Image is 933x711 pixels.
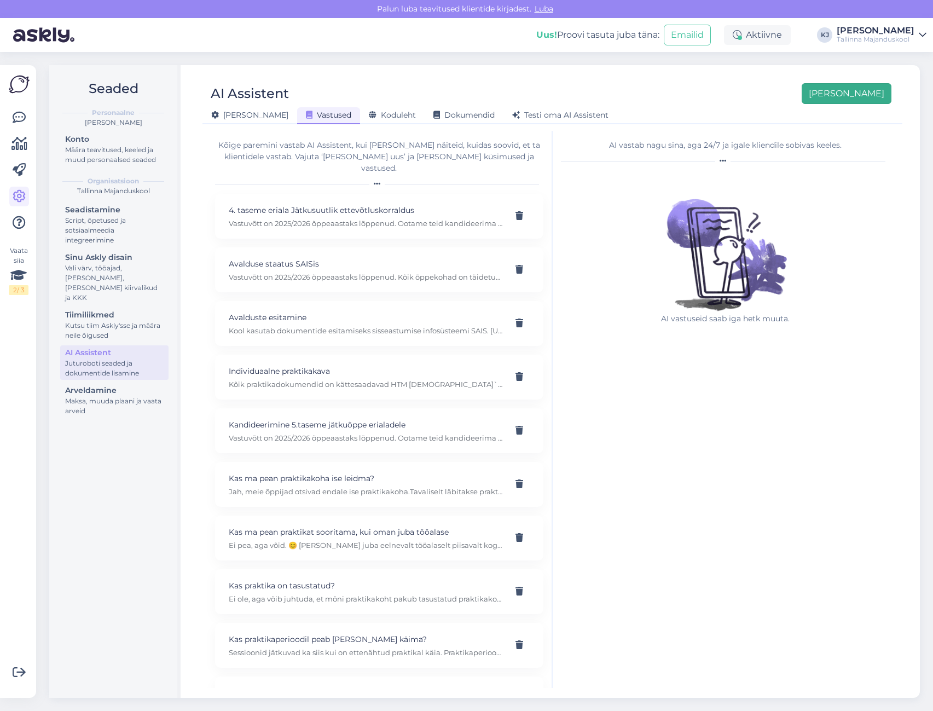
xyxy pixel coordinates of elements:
div: Kõige paremini vastab AI Assistent, kui [PERSON_NAME] näiteid, kuidas soovid, et ta klientidele v... [215,140,543,174]
p: Kas praktika on tasustatud? [229,580,503,592]
div: Script, õpetused ja sotsiaalmeedia integreerimine [65,216,164,245]
div: KJ [817,27,832,43]
a: KontoMäära teavitused, keeled ja muud personaalsed seaded [60,132,169,166]
b: Organisatsioon [88,176,139,186]
div: Proovi tasuta juba täna: [536,28,659,42]
div: Sinu Askly disain [65,252,164,263]
p: AI vastuseid saab iga hetk muuta. [654,313,796,325]
div: Kutsu tiim Askly'sse ja määra neile õigused [65,321,164,340]
p: Keelenõue [229,687,503,699]
div: Kas praktikaperioodil peab [PERSON_NAME] käima?Sessioonid jätkuvad ka siis kui on ettenähtud prak... [215,623,543,668]
a: Sinu Askly disainVali värv, tööajad, [PERSON_NAME], [PERSON_NAME] kiirvalikud ja KKK [60,250,169,304]
a: [PERSON_NAME]Tallinna Majanduskool [837,26,926,44]
div: Juturoboti seaded ja dokumentide lisamine [65,359,164,378]
a: TiimiliikmedKutsu tiim Askly'sse ja määra neile õigused [60,308,169,342]
p: Jah, meie õppijad otsivad endale ise praktikakoha.Tavaliselt läbitakse praktika enda töökohas või... [229,487,503,496]
p: Vastuvõtt on 2025/2026 õppeaastaks lõppenud. Kõik õppekohad on täidetud. Ootame teid kandideerima... [229,272,503,282]
div: Kas ma pean praktikat sooritama, kui oman juba tööalaseEi pea, aga võid. 😊 [PERSON_NAME] juba eel... [215,516,543,560]
div: 4. taseme eriala Jätkusuutlik ettevõtluskorraldusVastuvõtt on 2025/2026 õppeaastaks lõppenud. Oot... [215,194,543,239]
p: Sessioonid jätkuvad ka siis kui on ettenähtud praktikal käia. Praktikaperioodi oleme pannud ajali... [229,648,503,657]
div: Tiimiliikmed [65,309,164,321]
div: Määra teavitused, keeled ja muud personaalsed seaded [65,145,164,165]
div: Tallinna Majanduskool [837,35,914,44]
a: SeadistamineScript, õpetused ja sotsiaalmeedia integreerimine [60,203,169,247]
p: Vastuvõtt on 2025/2026 õppeaastaks lõppenud. Ootame teid kandideerima järgmisel aastal! [229,433,503,443]
div: Kandideerimine 5.taseme jätkuõppe erialadeleVastuvõtt on 2025/2026 õppeaastaks lõppenud. Ootame t... [215,408,543,453]
div: AI Assistent [211,83,289,104]
div: Individuaalne praktikakavaKõik praktikadokumendid on kättesaadavad HTM [DEMOGRAPHIC_DATA]`i keskk... [215,355,543,400]
div: Kas ma pean praktikakoha ise leidma?Jah, meie õppijad otsivad endale ise praktikakoha.Tavaliselt ... [215,462,543,507]
div: Tallinna Majanduskool [58,186,169,196]
div: [PERSON_NAME] [837,26,914,35]
span: Vastused [306,110,351,120]
p: Kas praktikaperioodil peab [PERSON_NAME] käima? [229,633,503,645]
div: Vaata siia [9,246,28,295]
a: ArveldamineMaksa, muuda plaani ja vaata arveid [60,383,169,418]
button: [PERSON_NAME] [802,83,891,104]
button: Emailid [664,25,711,45]
p: Avalduse staatus SAISis [229,258,503,270]
div: [PERSON_NAME] [58,118,169,128]
p: Vastuvõtt on 2025/2026 õppeaastaks lõppenud. Ootame teid kandideerima järgmisel aastal! [229,218,503,228]
span: [PERSON_NAME] [211,110,288,120]
p: Kas ma pean praktikat sooritama, kui oman juba tööalase [229,526,503,538]
span: Luba [531,4,557,14]
b: Personaalne [92,108,135,118]
span: Dokumendid [433,110,495,120]
div: Avalduste esitamineKool kasutab dokumentide esitamiseks sisseastumise infosüsteemi SAIS. [URL][DO... [215,301,543,346]
span: Koduleht [369,110,416,120]
p: Ei pea, aga võid. 😊 [PERSON_NAME] juba eelnevalt tööalaselt piisavalt kogemusi ja teadmisi, siis ... [229,540,503,550]
img: Askly Logo [9,74,30,95]
a: AI AssistentJuturoboti seaded ja dokumentide lisamine [60,345,169,380]
b: Uus! [536,30,557,40]
p: Avalduste esitamine [229,311,503,323]
h2: Seaded [58,78,169,99]
img: No qna [654,171,796,313]
p: Ei ole, aga võib juhtuda, et mõni praktikakoht pakub tasustatud praktikakohta. [229,594,503,604]
p: Kõik praktikadokumendid on kättesaadavad HTM [DEMOGRAPHIC_DATA]`i keskkonnast. Lisan Teile tutvum... [229,379,503,389]
div: AI Assistent [65,347,164,359]
div: Seadistamine [65,204,164,216]
p: 4. taseme eriala Jätkusuutlik ettevõtluskorraldus [229,204,503,216]
p: Kas ma pean praktikakoha ise leidma? [229,472,503,484]
p: Kool kasutab dokumentide esitamiseks sisseastumise infosüsteemi SAIS. [URL][DOMAIN_NAME] Vastuvõt... [229,326,503,336]
div: Avalduse staatus SAISisVastuvõtt on 2025/2026 õppeaastaks lõppenud. Kõik õppekohad on täidetud. O... [215,247,543,292]
div: Kas praktika on tasustatud?Ei ole, aga võib juhtuda, et mõni praktikakoht pakub tasustatud prakti... [215,569,543,614]
div: Aktiivne [724,25,791,45]
div: 2 / 3 [9,285,28,295]
p: Individuaalne praktikakava [229,365,503,377]
div: Maksa, muuda plaani ja vaata arveid [65,396,164,416]
div: Konto [65,134,164,145]
p: Kandideerimine 5.taseme jätkuõppe erialadele [229,419,503,431]
div: AI vastab nagu sina, aga 24/7 ja igale kliendile sobivas keeles. [561,140,890,151]
span: Testi oma AI Assistent [512,110,609,120]
div: Arveldamine [65,385,164,396]
div: Vali värv, tööajad, [PERSON_NAME], [PERSON_NAME] kiirvalikud ja KKK [65,263,164,303]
